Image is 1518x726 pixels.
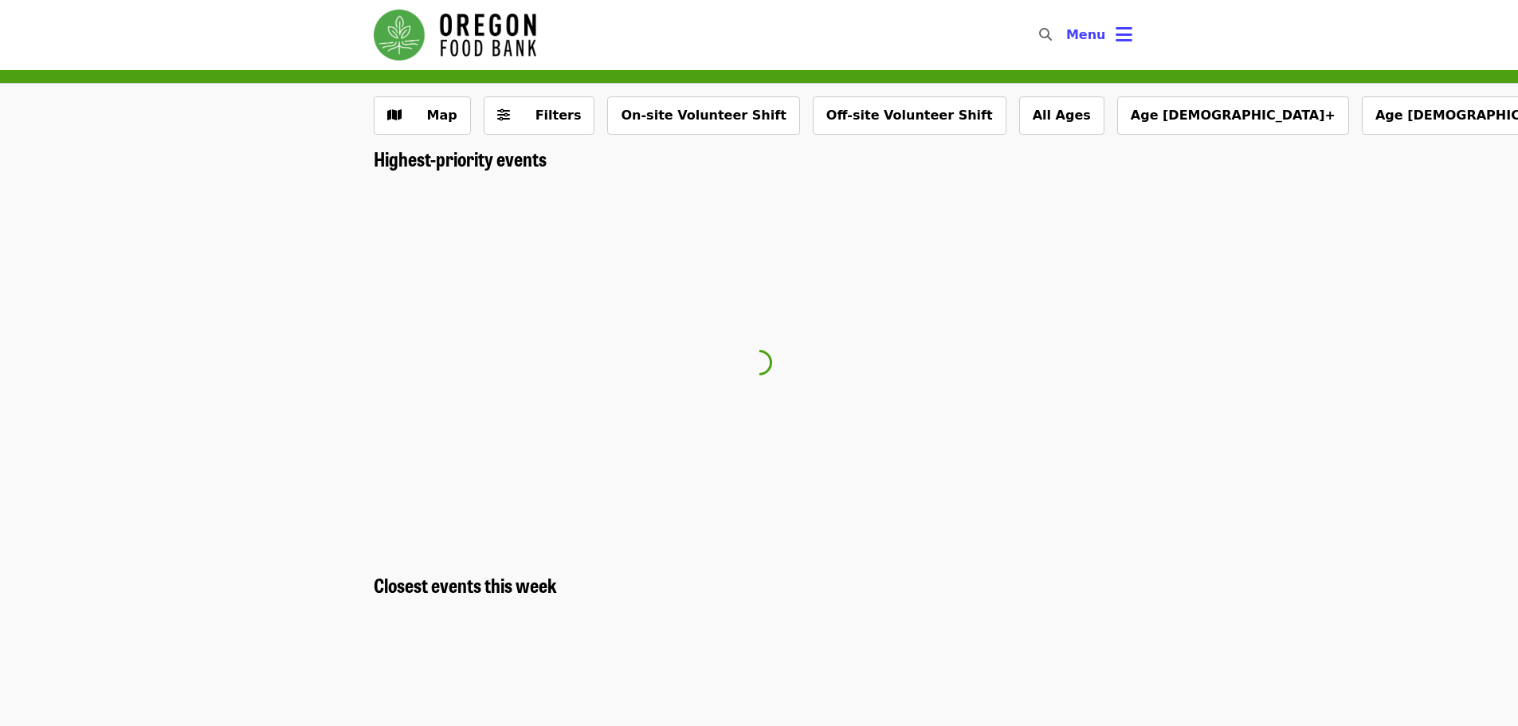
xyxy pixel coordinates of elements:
i: sliders-h icon [497,108,510,123]
div: Highest-priority events [361,147,1158,171]
span: Closest events this week [374,571,557,598]
span: Map [427,108,457,123]
span: Menu [1066,27,1106,42]
button: Off-site Volunteer Shift [813,96,1006,135]
div: Closest events this week [361,574,1158,597]
button: Filters (0 selected) [484,96,595,135]
button: On-site Volunteer Shift [607,96,799,135]
a: Highest-priority events [374,147,547,171]
button: All Ages [1019,96,1104,135]
button: Age [DEMOGRAPHIC_DATA]+ [1117,96,1349,135]
span: Highest-priority events [374,144,547,172]
button: Toggle account menu [1053,16,1145,54]
img: Oregon Food Bank - Home [374,10,536,61]
i: map icon [387,108,402,123]
input: Search [1061,16,1074,54]
i: search icon [1039,27,1052,42]
span: Filters [535,108,582,123]
i: bars icon [1116,23,1132,46]
button: Show map view [374,96,471,135]
a: Closest events this week [374,574,557,597]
